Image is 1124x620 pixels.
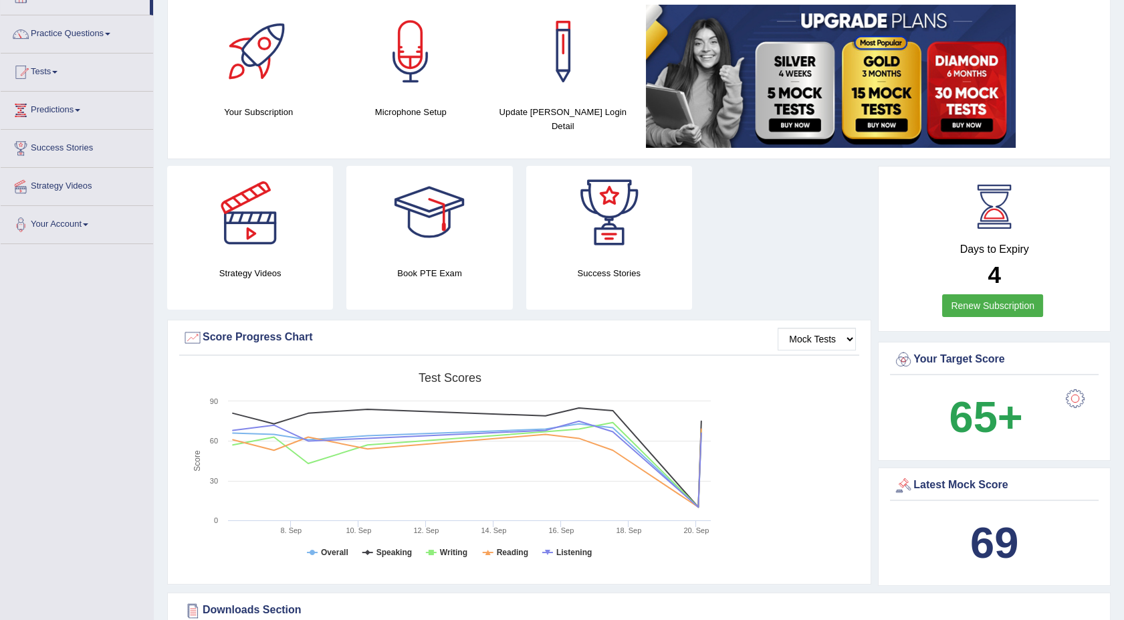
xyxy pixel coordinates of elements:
tspan: Speaking [376,548,412,557]
text: 0 [214,516,218,524]
a: Predictions [1,92,153,125]
a: Your Account [1,206,153,239]
b: 65+ [949,393,1022,441]
div: Score Progress Chart [183,328,856,348]
tspan: Writing [440,548,467,557]
tspan: Listening [556,548,592,557]
a: Success Stories [1,130,153,163]
text: 30 [210,477,218,485]
div: Latest Mock Score [893,476,1095,496]
b: 69 [970,518,1018,567]
tspan: Test scores [419,371,481,385]
a: Practice Questions [1,15,153,49]
tspan: Overall [321,548,348,557]
a: Tests [1,54,153,87]
text: 60 [210,437,218,445]
tspan: 20. Sep [683,526,709,534]
a: Strategy Videos [1,168,153,201]
h4: Microphone Setup [342,105,481,119]
tspan: 14. Sep [481,526,506,534]
img: small5.jpg [646,5,1016,148]
h4: Strategy Videos [167,266,333,280]
tspan: 18. Sep [616,526,641,534]
tspan: Reading [497,548,528,557]
text: 90 [210,397,218,405]
tspan: Score [193,450,202,472]
h4: Book PTE Exam [346,266,512,280]
h4: Success Stories [526,266,692,280]
a: Renew Subscription [942,294,1043,317]
tspan: 16. Sep [548,526,574,534]
h4: Update [PERSON_NAME] Login Detail [493,105,633,133]
div: Your Target Score [893,350,1095,370]
h4: Days to Expiry [893,243,1095,255]
h4: Your Subscription [189,105,328,119]
tspan: 8. Sep [280,526,302,534]
tspan: 12. Sep [413,526,439,534]
b: 4 [988,262,1000,288]
tspan: 10. Sep [346,526,371,534]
